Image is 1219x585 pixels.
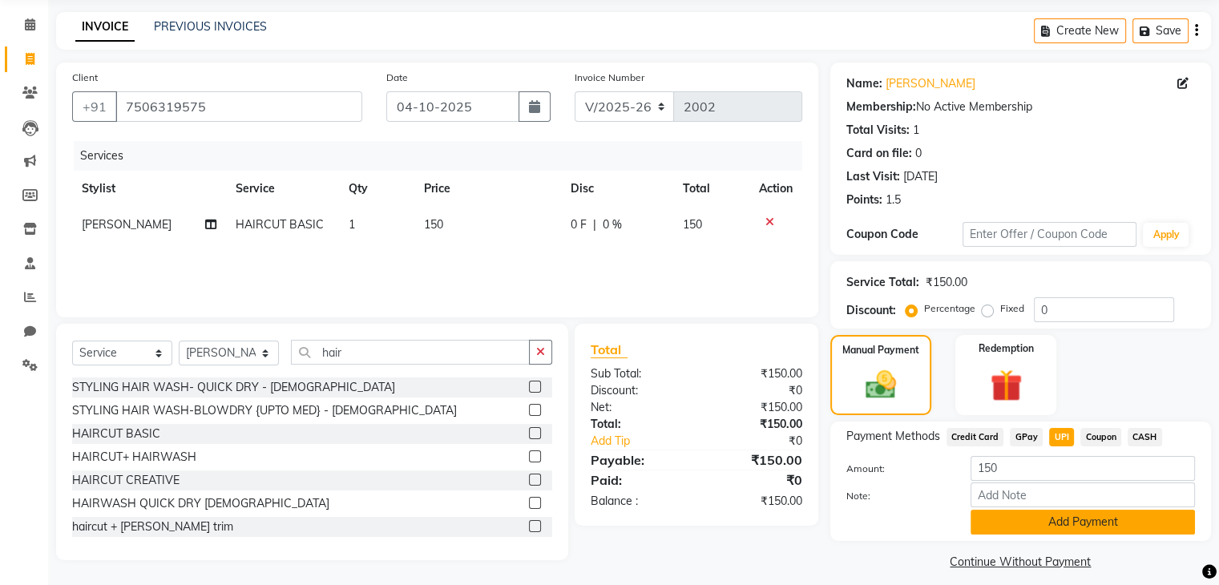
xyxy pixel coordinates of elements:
img: _cash.svg [856,367,906,402]
span: 150 [683,217,702,232]
label: Date [386,71,408,85]
div: ₹150.00 [696,493,814,510]
th: Qty [339,171,414,207]
label: Manual Payment [842,343,919,357]
a: Add Tip [579,433,716,450]
div: Discount: [579,382,696,399]
input: Enter Offer / Coupon Code [963,222,1137,247]
div: Discount: [846,302,896,319]
div: STYLING HAIR WASH- QUICK DRY - [DEMOGRAPHIC_DATA] [72,379,395,396]
input: Search or Scan [291,340,530,365]
input: Search by Name/Mobile/Email/Code [115,91,362,122]
span: Credit Card [947,428,1004,446]
span: CASH [1128,428,1162,446]
div: 1 [913,122,919,139]
a: [PERSON_NAME] [886,75,975,92]
div: STYLING HAIR WASH-BLOWDRY {UPTO MED} - [DEMOGRAPHIC_DATA] [72,402,457,419]
span: Payment Methods [846,428,940,445]
div: Last Visit: [846,168,900,185]
div: Service Total: [846,274,919,291]
span: 0 % [603,216,622,233]
label: Amount: [834,462,959,476]
div: 0 [915,145,922,162]
button: Create New [1034,18,1126,43]
label: Redemption [979,341,1034,356]
input: Add Note [971,482,1195,507]
div: ₹150.00 [926,274,967,291]
span: 1 [349,217,355,232]
th: Service [226,171,339,207]
img: _gift.svg [980,365,1032,405]
div: ₹0 [716,433,813,450]
label: Invoice Number [575,71,644,85]
div: Card on file: [846,145,912,162]
div: HAIRCUT+ HAIRWASH [72,449,196,466]
div: Paid: [579,470,696,490]
div: Total: [579,416,696,433]
th: Disc [561,171,673,207]
div: Payable: [579,450,696,470]
div: Name: [846,75,882,92]
label: Client [72,71,98,85]
input: Amount [971,456,1195,481]
span: 150 [424,217,443,232]
div: Sub Total: [579,365,696,382]
div: ₹150.00 [696,365,814,382]
button: +91 [72,91,117,122]
a: PREVIOUS INVOICES [154,19,267,34]
th: Action [749,171,802,207]
div: HAIRCUT BASIC [72,426,160,442]
div: ₹150.00 [696,450,814,470]
label: Percentage [924,301,975,316]
div: Balance : [579,493,696,510]
span: GPay [1010,428,1043,446]
a: Continue Without Payment [834,554,1208,571]
span: UPI [1049,428,1074,446]
span: 0 F [571,216,587,233]
label: Note: [834,489,959,503]
div: [DATE] [903,168,938,185]
div: ₹0 [696,470,814,490]
span: [PERSON_NAME] [82,217,172,232]
div: HAIRCUT CREATIVE [72,472,180,489]
div: HAIRWASH QUICK DRY [DEMOGRAPHIC_DATA] [72,495,329,512]
div: Net: [579,399,696,416]
div: 1.5 [886,192,901,208]
a: INVOICE [75,13,135,42]
button: Save [1132,18,1189,43]
div: haircut + [PERSON_NAME] trim [72,518,233,535]
div: No Active Membership [846,99,1195,115]
div: ₹150.00 [696,399,814,416]
div: Points: [846,192,882,208]
span: HAIRCUT BASIC [236,217,324,232]
span: | [593,216,596,233]
div: Coupon Code [846,226,963,243]
div: ₹150.00 [696,416,814,433]
div: Services [74,141,814,171]
th: Total [673,171,749,207]
span: Total [591,341,628,358]
div: Membership: [846,99,916,115]
button: Add Payment [971,510,1195,535]
th: Stylist [72,171,226,207]
label: Fixed [1000,301,1024,316]
th: Price [414,171,561,207]
div: Total Visits: [846,122,910,139]
button: Apply [1143,223,1189,247]
div: ₹0 [696,382,814,399]
span: Coupon [1080,428,1121,446]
